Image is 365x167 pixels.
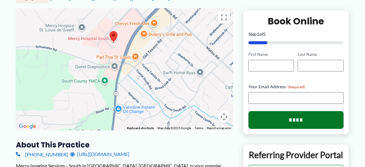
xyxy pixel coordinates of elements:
[288,85,305,89] span: (Required)
[248,32,344,36] p: Step of
[248,52,294,57] label: First Name
[17,122,38,130] a: Open this area in Google Maps (opens a new window)
[248,84,344,90] label: Your Email Address
[248,15,344,27] h2: Book Online
[257,31,259,37] span: 1
[263,31,266,37] span: 5
[16,140,233,150] h3: About this practice
[17,122,38,130] img: Google
[298,52,343,57] label: Last Name
[218,111,230,123] button: Map camera controls
[218,11,230,24] button: Toggle fullscreen view
[127,126,154,130] button: Keyboard shortcuts
[158,126,191,130] span: Map data ©2025 Google
[195,126,203,130] a: Terms (opens in new tab)
[248,149,344,160] p: Referring Provider Portal
[70,150,129,159] a: [URL][DOMAIN_NAME]
[16,150,68,159] a: [PHONE_NUMBER]
[207,126,231,130] a: Report a map error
